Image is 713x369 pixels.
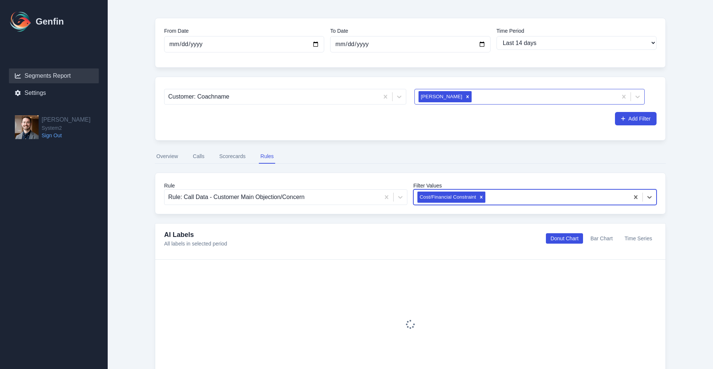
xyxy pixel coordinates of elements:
[164,27,324,35] label: From Date
[164,240,227,247] p: All labels in selected period
[9,86,99,100] a: Settings
[586,233,617,244] button: Bar Chart
[42,115,91,124] h2: [PERSON_NAME]
[42,132,91,139] a: Sign Out
[191,150,206,164] button: Calls
[9,10,33,33] img: Logo
[417,192,477,203] div: Cost/Financial Constraint
[36,16,64,28] h1: Genfin
[164,182,407,189] label: Rule
[9,68,99,83] a: Segments Report
[620,233,657,244] button: Time Series
[218,150,247,164] button: Scorecards
[155,150,179,164] button: Overview
[15,115,39,139] img: Jordan Stamman
[259,150,275,164] button: Rules
[330,27,490,35] label: To Date
[497,27,657,35] label: Time Period
[463,91,472,102] div: Remove Dustin Brown
[42,124,91,132] span: System2
[164,230,227,240] h4: AI Labels
[419,91,463,102] div: [PERSON_NAME]
[413,182,657,189] label: Filter Values
[615,112,657,125] button: Add Filter
[477,192,485,203] div: Remove Cost/Financial Constraint
[546,233,583,244] button: Donut Chart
